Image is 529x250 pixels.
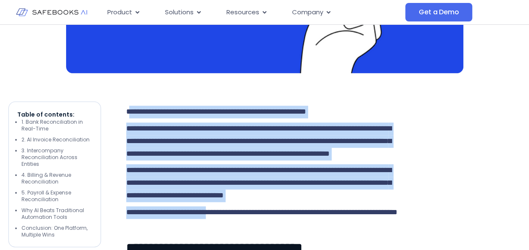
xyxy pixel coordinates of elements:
[21,207,92,221] li: Why AI Beats Traditional Automation Tools
[165,8,194,17] span: Solutions
[292,8,323,17] span: Company
[101,4,405,21] div: Menu Toggle
[21,225,92,238] li: Conclusion: One Platform, Multiple Wins
[21,147,92,168] li: 3. Intercompany Reconciliation Across Entities
[21,172,92,185] li: 4. Billing & Revenue Reconciliation
[419,8,459,16] span: Get a Demo
[17,110,92,119] p: Table of contents:
[101,4,405,21] nav: Menu
[405,3,472,21] a: Get a Demo
[21,189,92,203] li: 5. Payroll & Expense Reconciliation
[21,119,92,132] li: 1. Bank Reconciliation in Real-Time
[107,8,132,17] span: Product
[21,136,92,143] li: 2. AI Invoice Reconciliation
[226,8,259,17] span: Resources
